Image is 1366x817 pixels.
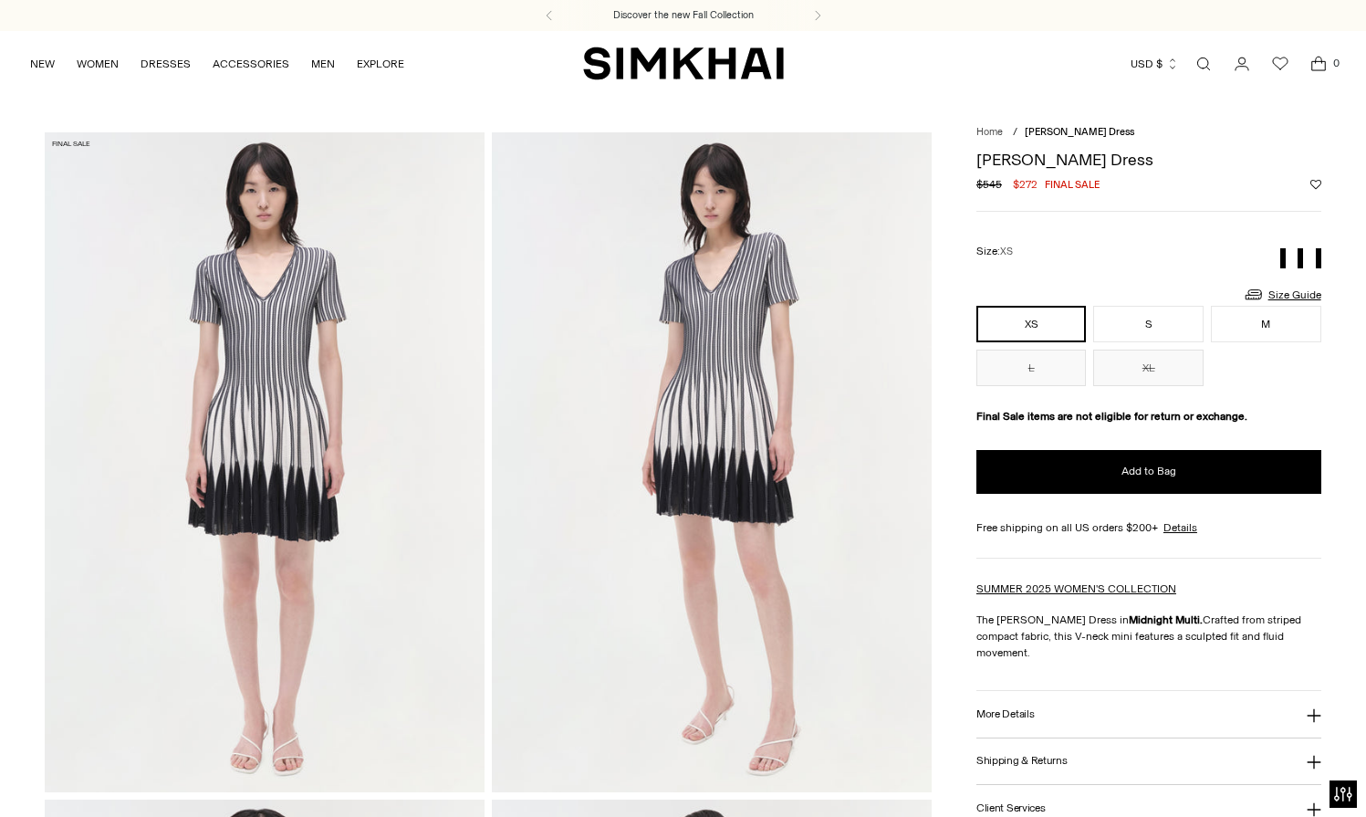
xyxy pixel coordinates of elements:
a: Go to the account page [1224,46,1260,82]
strong: Final Sale items are not eligible for return or exchange. [976,410,1247,423]
a: DRESSES [141,44,191,84]
h3: Shipping & Returns [976,755,1068,767]
a: Open search modal [1185,46,1222,82]
button: XL [1093,350,1204,386]
button: XS [976,306,1087,342]
a: Discover the new Fall Collection [613,8,754,23]
div: / [1013,125,1017,141]
img: Beckett Dress [45,132,485,791]
button: More Details [976,691,1321,738]
a: WOMEN [77,44,119,84]
button: Add to Wishlist [1310,179,1321,190]
button: USD $ [1131,44,1179,84]
label: Size: [976,243,1013,260]
span: Add to Bag [1121,464,1176,479]
h3: More Details [976,708,1034,720]
a: Home [976,126,1003,138]
span: $272 [1013,176,1038,193]
button: L [976,350,1087,386]
strong: Midnight Multi. [1129,613,1203,626]
a: Details [1163,519,1197,536]
div: Free shipping on all US orders $200+ [976,519,1321,536]
a: SIMKHAI [583,46,784,81]
button: Add to Bag [976,450,1321,494]
span: 0 [1328,55,1344,71]
a: Size Guide [1243,283,1321,306]
h3: Client Services [976,802,1046,814]
img: Beckett Dress [492,132,932,791]
span: [PERSON_NAME] Dress [1025,126,1134,138]
a: NEW [30,44,55,84]
a: Open cart modal [1300,46,1337,82]
button: Shipping & Returns [976,738,1321,785]
h1: [PERSON_NAME] Dress [976,152,1321,168]
a: ACCESSORIES [213,44,289,84]
span: XS [1000,246,1013,257]
button: M [1211,306,1321,342]
a: SUMMER 2025 WOMEN'S COLLECTION [976,582,1176,595]
button: S [1093,306,1204,342]
a: Wishlist [1262,46,1298,82]
p: The [PERSON_NAME] Dress in Crafted from striped compact fabric, this V-neck mini features a sculp... [976,612,1321,661]
nav: breadcrumbs [976,125,1321,141]
s: $545 [976,176,1002,193]
a: EXPLORE [357,44,404,84]
a: MEN [311,44,335,84]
